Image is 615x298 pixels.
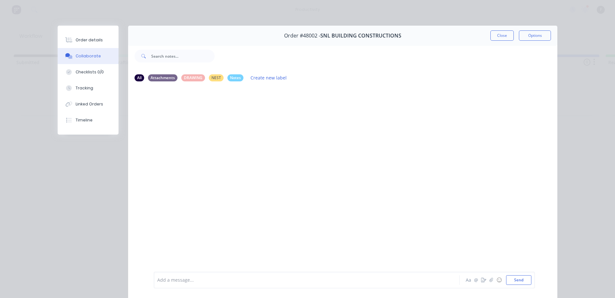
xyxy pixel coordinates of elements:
span: SNL BUILDING CONSTRUCTIONS [320,33,401,39]
div: Collaborate [76,53,101,59]
div: DRAWING [181,74,205,81]
div: Notes [227,74,243,81]
div: All [135,74,144,81]
button: Close [490,30,514,41]
span: Order #48002 - [284,33,320,39]
div: Linked Orders [76,101,103,107]
div: Attachments [148,74,177,81]
button: Aa [464,276,472,284]
div: NEST [209,74,224,81]
button: Timeline [58,112,119,128]
button: Options [519,30,551,41]
button: Checklists 0/0 [58,64,119,80]
button: Linked Orders [58,96,119,112]
button: Tracking [58,80,119,96]
input: Search notes... [151,50,215,62]
div: Order details [76,37,103,43]
button: @ [472,276,480,284]
button: Send [506,275,531,285]
div: Checklists 0/0 [76,69,104,75]
button: Create new label [247,73,290,82]
div: Timeline [76,117,93,123]
button: Order details [58,32,119,48]
div: Tracking [76,85,93,91]
button: ☺ [495,276,503,284]
button: Collaborate [58,48,119,64]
